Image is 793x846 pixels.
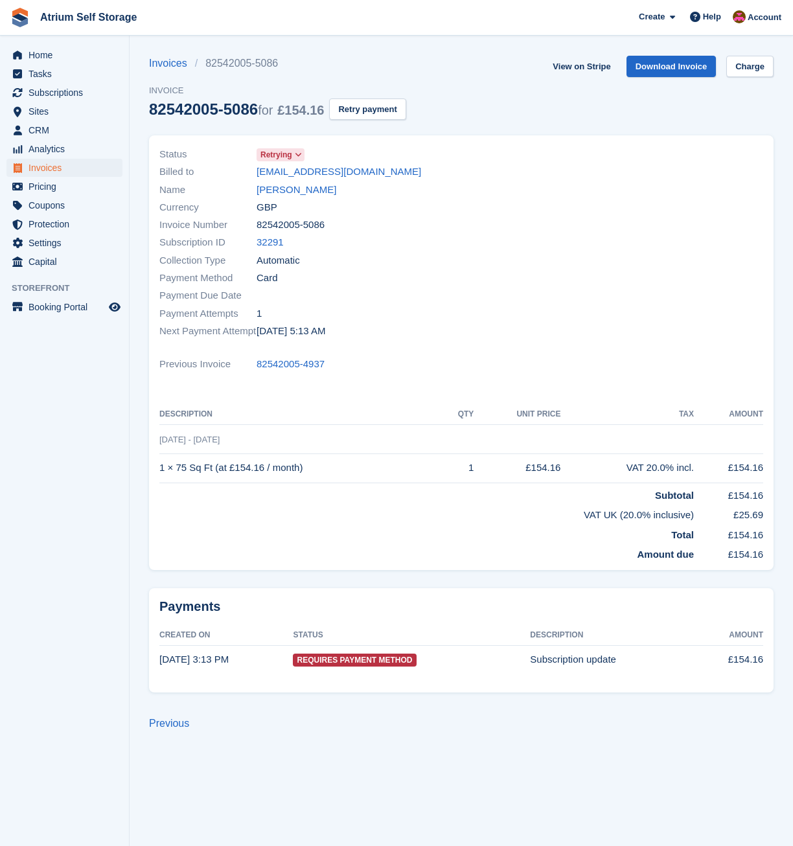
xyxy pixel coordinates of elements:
[149,56,406,71] nav: breadcrumbs
[159,165,257,179] span: Billed to
[29,196,106,214] span: Coupons
[329,98,406,120] button: Retry payment
[6,121,122,139] a: menu
[29,159,106,177] span: Invoices
[29,234,106,252] span: Settings
[159,253,257,268] span: Collection Type
[6,159,122,177] a: menu
[6,46,122,64] a: menu
[293,654,416,667] span: Requires Payment Method
[149,718,189,729] a: Previous
[6,215,122,233] a: menu
[639,10,665,23] span: Create
[35,6,142,28] a: Atrium Self Storage
[257,147,305,162] a: Retrying
[257,324,325,339] time: 2025-10-03 04:13:22 UTC
[258,103,273,117] span: for
[159,147,257,162] span: Status
[257,306,262,321] span: 1
[149,100,324,118] div: 82542005-5086
[159,183,257,198] span: Name
[6,234,122,252] a: menu
[257,200,277,215] span: GBP
[671,529,694,540] strong: Total
[6,102,122,120] a: menu
[733,10,746,23] img: Mark Rhodes
[442,453,474,483] td: 1
[6,140,122,158] a: menu
[560,404,694,425] th: Tax
[257,165,421,179] a: [EMAIL_ADDRESS][DOMAIN_NAME]
[29,46,106,64] span: Home
[29,65,106,83] span: Tasks
[293,625,530,646] th: Status
[696,625,763,646] th: Amount
[159,654,229,665] time: 2025-09-30 14:13:18 UTC
[159,200,257,215] span: Currency
[159,404,442,425] th: Description
[159,324,257,339] span: Next Payment Attempt
[159,306,257,321] span: Payment Attempts
[159,453,442,483] td: 1 × 75 Sq Ft (at £154.16 / month)
[560,461,694,475] div: VAT 20.0% incl.
[260,149,292,161] span: Retrying
[694,483,763,503] td: £154.16
[474,404,560,425] th: Unit Price
[29,121,106,139] span: CRM
[257,253,300,268] span: Automatic
[149,56,195,71] a: Invoices
[655,490,694,501] strong: Subtotal
[530,645,695,674] td: Subscription update
[159,599,763,615] h2: Payments
[257,183,336,198] a: [PERSON_NAME]
[696,645,763,674] td: £154.16
[442,404,474,425] th: QTY
[159,503,694,523] td: VAT UK (20.0% inclusive)
[159,357,257,372] span: Previous Invoice
[638,549,695,560] strong: Amount due
[29,102,106,120] span: Sites
[277,103,324,117] span: £154.16
[6,298,122,316] a: menu
[530,625,695,646] th: Description
[6,84,122,102] a: menu
[29,253,106,271] span: Capital
[694,523,763,543] td: £154.16
[107,299,122,315] a: Preview store
[257,357,325,372] a: 82542005-4937
[159,625,293,646] th: Created On
[694,404,763,425] th: Amount
[10,8,30,27] img: stora-icon-8386f47178a22dfd0bd8f6a31ec36ba5ce8667c1dd55bd0f319d3a0aa187defe.svg
[257,271,278,286] span: Card
[159,218,257,233] span: Invoice Number
[694,503,763,523] td: £25.69
[694,453,763,483] td: £154.16
[159,235,257,250] span: Subscription ID
[29,84,106,102] span: Subscriptions
[29,215,106,233] span: Protection
[257,218,325,233] span: 82542005-5086
[474,453,560,483] td: £154.16
[703,10,721,23] span: Help
[159,288,257,303] span: Payment Due Date
[547,56,615,77] a: View on Stripe
[29,177,106,196] span: Pricing
[726,56,774,77] a: Charge
[6,253,122,271] a: menu
[626,56,717,77] a: Download Invoice
[149,84,406,97] span: Invoice
[159,435,220,444] span: [DATE] - [DATE]
[694,542,763,562] td: £154.16
[748,11,781,24] span: Account
[6,196,122,214] a: menu
[257,235,284,250] a: 32291
[29,298,106,316] span: Booking Portal
[159,271,257,286] span: Payment Method
[29,140,106,158] span: Analytics
[6,177,122,196] a: menu
[12,282,129,295] span: Storefront
[6,65,122,83] a: menu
